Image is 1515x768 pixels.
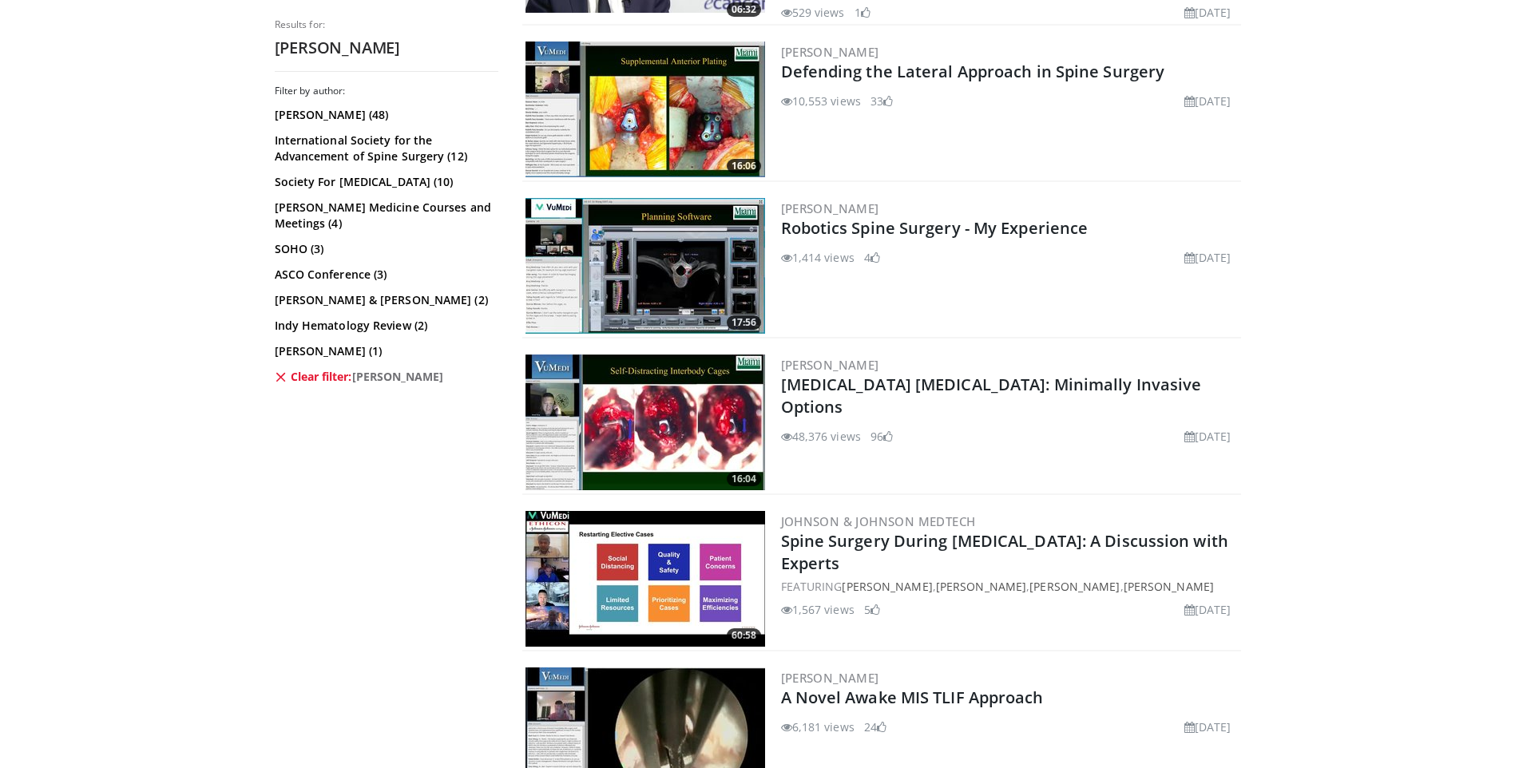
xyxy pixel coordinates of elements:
span: 17:56 [727,315,761,330]
a: [PERSON_NAME] [1124,579,1214,594]
img: 803155e1-1d37-4bbb-8a53-b9cf0b8b0a39.300x170_q85_crop-smart_upscale.jpg [525,198,765,334]
a: Defending the Lateral Approach in Spine Surgery [781,61,1165,82]
img: cafef6d1-47d9-491e-be57-7e711eed75f5.300x170_q85_crop-smart_upscale.jpg [525,511,765,647]
li: 4 [864,249,880,266]
a: Indy Hematology Review (2) [275,318,494,334]
li: 1,567 views [781,601,855,618]
li: [DATE] [1184,601,1231,618]
a: [PERSON_NAME] [936,579,1026,594]
a: [PERSON_NAME] & [PERSON_NAME] (2) [275,292,494,308]
li: [DATE] [1184,249,1231,266]
h3: Filter by author: [275,85,498,97]
li: 5 [864,601,880,618]
a: 60:58 [525,511,765,647]
li: [DATE] [1184,428,1231,445]
a: Clear filter:[PERSON_NAME] [275,369,494,385]
li: [DATE] [1184,719,1231,735]
a: [PERSON_NAME] Medicine Courses and Meetings (4) [275,200,494,232]
a: [PERSON_NAME] [781,357,879,373]
p: Results for: [275,18,498,31]
a: A Novel Awake MIS TLIF Approach [781,687,1044,708]
li: 24 [864,719,886,735]
div: FEATURING , , , [781,578,1238,595]
a: [PERSON_NAME] [781,44,879,60]
a: Society For [MEDICAL_DATA] (10) [275,174,494,190]
li: 529 views [781,4,845,21]
a: [PERSON_NAME] (48) [275,107,494,123]
li: 1 [855,4,871,21]
li: 48,376 views [781,428,861,445]
a: International Society for the Advancement of Spine Surgery (12) [275,133,494,164]
span: 06:32 [727,2,761,17]
span: [PERSON_NAME] [352,369,444,385]
li: 96 [871,428,893,445]
a: SOHO (3) [275,241,494,257]
img: 39a361d8-a6b7-4c51-a9a5-123767410801.300x170_q85_crop-smart_upscale.jpg [525,42,765,177]
a: [PERSON_NAME] (1) [275,343,494,359]
span: 16:06 [727,159,761,173]
a: 16:04 [525,354,765,490]
a: 17:56 [525,198,765,334]
span: 60:58 [727,628,761,643]
li: 33 [871,93,893,109]
a: Spine Surgery During [MEDICAL_DATA]: A Discussion with Experts [781,530,1228,574]
a: Johnson & Johnson MedTech [781,513,976,529]
a: [PERSON_NAME] [1029,579,1120,594]
li: 10,553 views [781,93,861,109]
li: [DATE] [1184,93,1231,109]
a: [MEDICAL_DATA] [MEDICAL_DATA]: Minimally Invasive Options [781,374,1202,418]
a: 16:06 [525,42,765,177]
li: 1,414 views [781,249,855,266]
a: Robotics Spine Surgery - My Experience [781,217,1089,239]
a: [PERSON_NAME] [781,670,879,686]
h2: [PERSON_NAME] [275,38,498,58]
a: ASCO Conference (3) [275,267,494,283]
a: [PERSON_NAME] [781,200,879,216]
li: 6,181 views [781,719,855,735]
span: 16:04 [727,472,761,486]
a: [PERSON_NAME] [842,579,932,594]
li: [DATE] [1184,4,1231,21]
img: 9f1438f7-b5aa-4a55-ab7b-c34f90e48e66.300x170_q85_crop-smart_upscale.jpg [525,354,765,490]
